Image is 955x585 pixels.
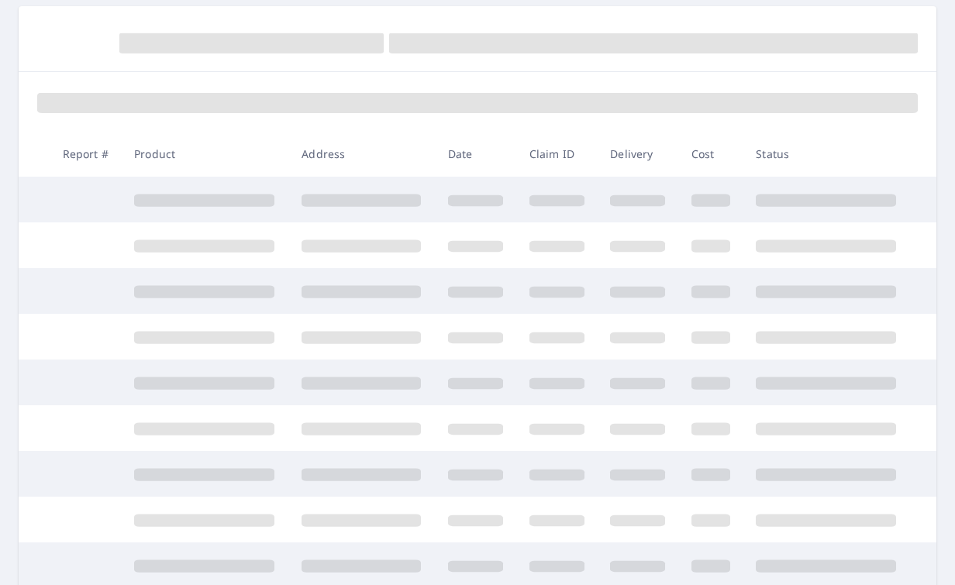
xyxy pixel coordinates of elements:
[436,131,517,177] th: Date
[679,131,743,177] th: Cost
[598,131,679,177] th: Delivery
[122,131,289,177] th: Product
[743,131,911,177] th: Status
[50,131,122,177] th: Report #
[289,131,436,177] th: Address
[517,131,598,177] th: Claim ID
